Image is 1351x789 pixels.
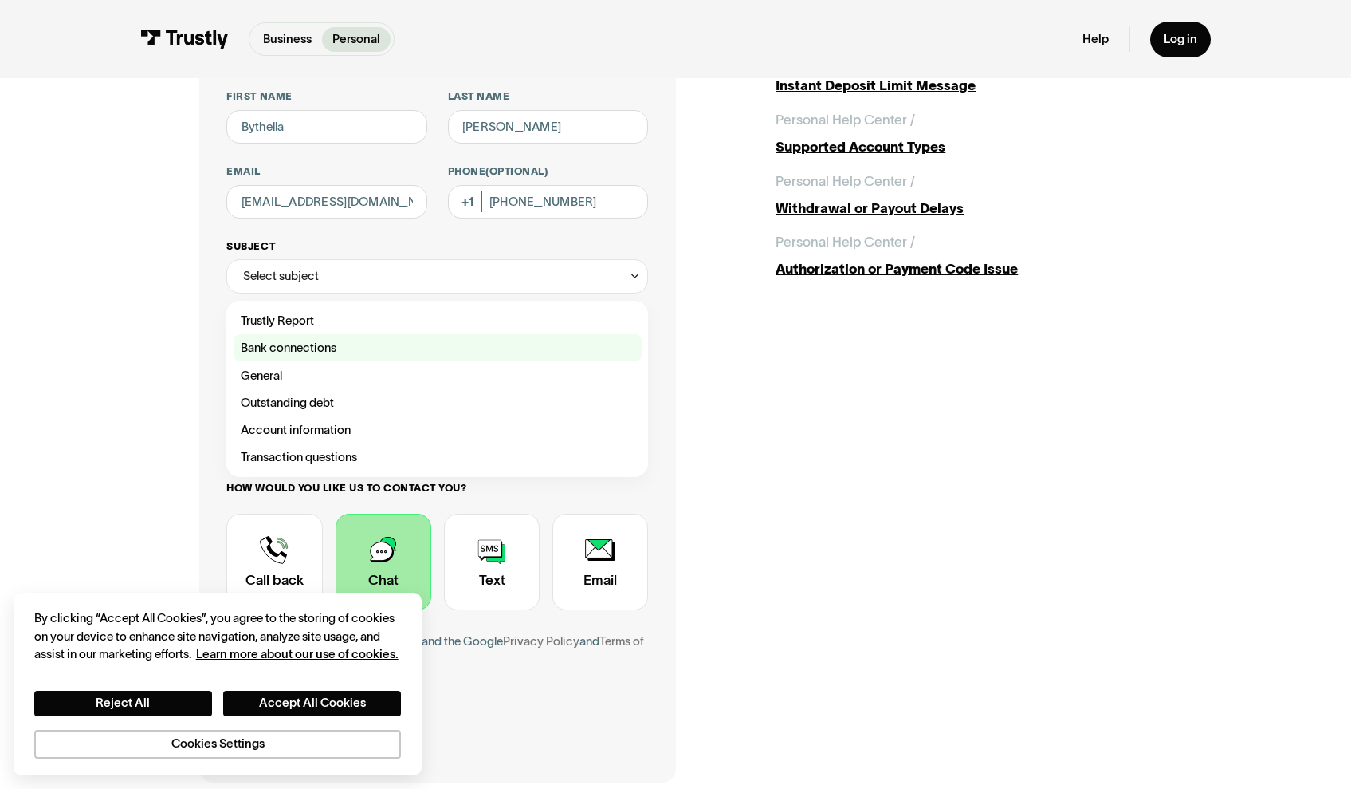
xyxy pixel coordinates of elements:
a: Personal Help Center /Authorization or Payment Code Issue [776,231,1151,279]
p: Personal [332,30,380,48]
span: Account information [241,420,351,440]
a: More information about your privacy, opens in a new tab [196,647,399,661]
span: Trustly Report [241,310,314,331]
label: Email [226,164,427,178]
div: Cookie banner [14,593,422,775]
button: Reject All [34,691,212,716]
div: Log in [1164,31,1197,46]
a: Help [1082,31,1109,46]
div: Personal Help Center / [776,109,915,130]
span: (Optional) [485,165,548,177]
button: Cookies Settings [34,730,402,759]
label: How would you like us to contact you? [226,481,648,495]
span: Transaction questions [241,447,357,467]
input: Howard [448,110,649,144]
a: Business [253,27,322,52]
span: Bank connections [241,337,336,358]
div: Select subject [243,266,319,286]
div: Instant Deposit Limit Message [776,75,1151,96]
div: Select subject [226,259,648,294]
a: Personal Help Center /Withdrawal or Payout Delays [776,171,1151,219]
div: Personal Help Center / [776,171,915,191]
ul: Language list [32,763,96,783]
p: Business [263,30,312,48]
a: Log in [1150,22,1211,57]
div: This site is protected by reCAPTCHA and the Google and apply. [226,631,648,672]
div: Personal Help Center / [776,231,915,252]
input: Alex [226,110,427,144]
div: Privacy [34,610,402,758]
label: First name [226,89,427,103]
div: By clicking “Accept All Cookies”, you agree to the storing of cookies on your device to enhance s... [34,610,402,663]
a: Privacy Policy [503,634,579,648]
nav: Select subject [226,294,648,477]
span: General [241,365,282,386]
button: Accept All Cookies [223,691,401,716]
a: Personal [322,27,391,52]
input: (555) 555-5555 [448,185,649,219]
div: Supported Account Types [776,136,1151,157]
label: Phone [448,164,649,178]
aside: Language selected: English (United States) [16,763,96,783]
img: Trustly Logo [140,30,229,48]
div: Authorization or Payment Code Issue [776,258,1151,279]
form: Contact Trustly Support [226,89,648,755]
div: Withdrawal or Payout Delays [776,198,1151,219]
label: Subject [226,239,648,253]
span: Outstanding debt [241,393,334,413]
input: alex@mail.com [226,185,427,219]
a: Personal Help Center /Supported Account Types [776,109,1151,157]
label: Last name [448,89,649,103]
